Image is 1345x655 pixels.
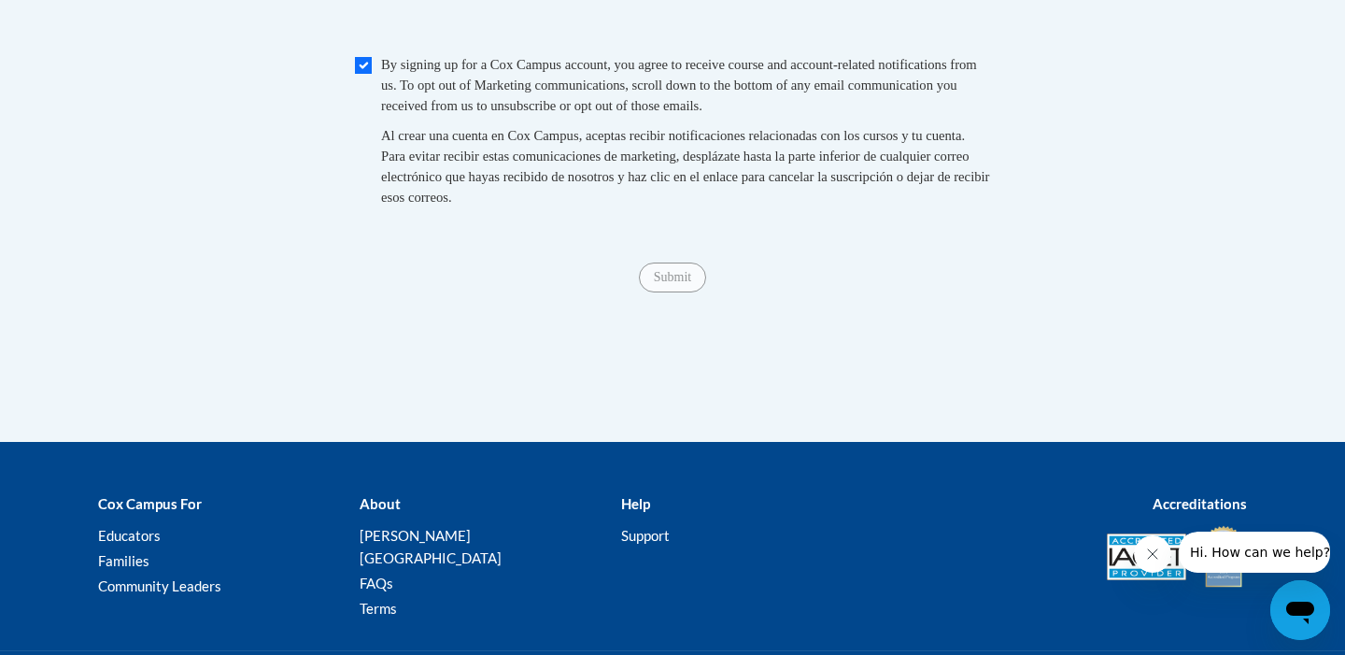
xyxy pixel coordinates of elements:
[360,600,397,617] a: Terms
[98,552,149,569] a: Families
[1270,580,1330,640] iframe: Button to launch messaging window
[1134,535,1171,573] iframe: Close message
[360,575,393,591] a: FAQs
[381,57,977,113] span: By signing up for a Cox Campus account, you agree to receive course and account-related notificat...
[1153,495,1247,512] b: Accreditations
[621,527,670,544] a: Support
[98,495,202,512] b: Cox Campus For
[360,527,502,566] a: [PERSON_NAME][GEOGRAPHIC_DATA]
[98,527,161,544] a: Educators
[381,128,989,205] span: Al crear una cuenta en Cox Campus, aceptas recibir notificaciones relacionadas con los cursos y t...
[1107,534,1186,580] img: Accredited IACET® Provider
[360,495,401,512] b: About
[1200,524,1247,590] img: IDA® Accredited
[621,495,650,512] b: Help
[1179,532,1330,573] iframe: Message from company
[98,577,221,594] a: Community Leaders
